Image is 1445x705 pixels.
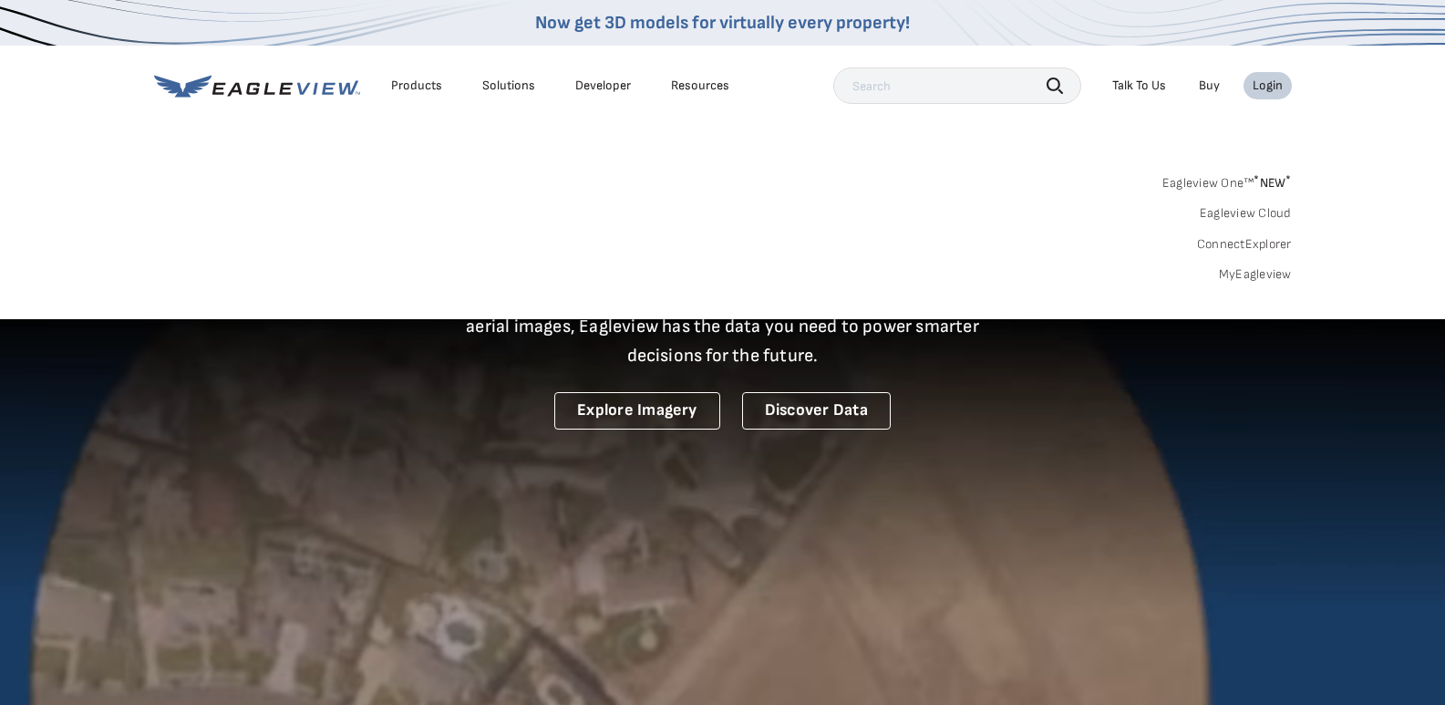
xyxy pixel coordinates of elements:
div: Talk To Us [1112,78,1166,94]
div: Login [1253,78,1283,94]
div: Solutions [482,78,535,94]
span: NEW [1254,175,1291,191]
a: Eagleview Cloud [1200,205,1292,222]
a: ConnectExplorer [1197,236,1292,253]
p: A new era starts here. Built on more than 3.5 billion high-resolution aerial images, Eagleview ha... [444,283,1002,370]
div: Resources [671,78,729,94]
a: MyEagleview [1219,266,1292,283]
div: Products [391,78,442,94]
a: Developer [575,78,631,94]
input: Search [833,67,1081,104]
a: Discover Data [742,392,891,430]
a: Explore Imagery [554,392,720,430]
a: Buy [1199,78,1220,94]
a: Now get 3D models for virtually every property! [535,12,910,34]
a: Eagleview One™*NEW* [1162,170,1292,191]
